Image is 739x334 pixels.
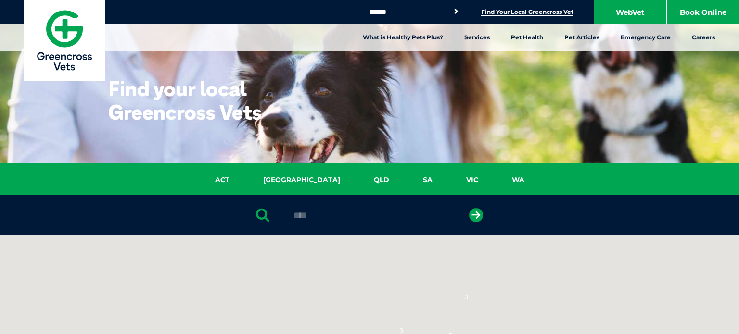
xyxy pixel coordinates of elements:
[406,174,449,186] a: SA
[610,24,681,51] a: Emergency Care
[449,174,495,186] a: VIC
[681,24,726,51] a: Careers
[500,24,554,51] a: Pet Health
[448,279,484,315] div: 3
[454,24,500,51] a: Services
[357,174,406,186] a: QLD
[198,174,246,186] a: ACT
[495,174,541,186] a: WA
[554,24,610,51] a: Pet Articles
[246,174,357,186] a: [GEOGRAPHIC_DATA]
[481,8,573,16] a: Find Your Local Greencross Vet
[451,7,461,16] button: Search
[352,24,454,51] a: What is Healthy Pets Plus?
[108,77,298,124] h1: Find your local Greencross Vets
